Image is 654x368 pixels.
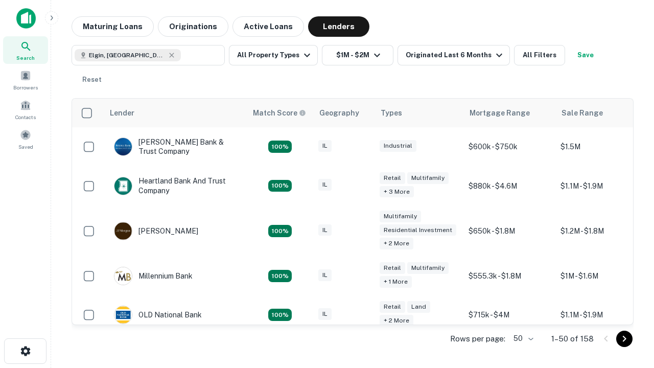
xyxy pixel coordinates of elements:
div: Sale Range [562,107,603,119]
th: Sale Range [555,99,647,127]
div: [PERSON_NAME] Bank & Trust Company [114,137,237,156]
button: Originations [158,16,228,37]
div: Multifamily [407,172,449,184]
h6: Match Score [253,107,304,119]
span: Saved [18,143,33,151]
div: Mortgage Range [470,107,530,119]
button: Maturing Loans [72,16,154,37]
button: Reset [76,70,108,90]
th: Lender [104,99,247,127]
p: 1–50 of 158 [551,333,594,345]
div: Residential Investment [380,224,456,236]
div: Matching Properties: 28, hasApolloMatch: undefined [268,141,292,153]
div: + 1 more [380,276,412,288]
button: Save your search to get updates of matches that match your search criteria. [569,45,602,65]
div: + 3 more [380,186,414,198]
button: All Property Types [229,45,318,65]
a: Saved [3,125,48,153]
span: Elgin, [GEOGRAPHIC_DATA], [GEOGRAPHIC_DATA] [89,51,166,60]
img: capitalize-icon.png [16,8,36,29]
td: $1.1M - $1.9M [555,166,647,205]
img: picture [114,177,132,195]
div: Multifamily [380,211,421,222]
div: Matching Properties: 16, hasApolloMatch: undefined [268,270,292,282]
span: Search [16,54,35,62]
img: picture [114,306,132,324]
span: Borrowers [13,83,38,91]
div: [PERSON_NAME] [114,222,198,240]
div: Lender [110,107,134,119]
div: Millennium Bank [114,267,193,285]
button: Originated Last 6 Months [398,45,510,65]
div: IL [318,224,332,236]
a: Borrowers [3,66,48,94]
button: Go to next page [616,331,633,347]
iframe: Chat Widget [603,286,654,335]
td: $1M - $1.6M [555,257,647,295]
div: Geography [319,107,359,119]
div: Matching Properties: 20, hasApolloMatch: undefined [268,180,292,192]
td: $650k - $1.8M [463,205,555,257]
div: IL [318,308,332,320]
span: Contacts [15,113,36,121]
th: Geography [313,99,375,127]
button: $1M - $2M [322,45,393,65]
div: Multifamily [407,262,449,274]
div: Types [381,107,402,119]
div: Capitalize uses an advanced AI algorithm to match your search with the best lender. The match sco... [253,107,306,119]
div: Matching Properties: 22, hasApolloMatch: undefined [268,309,292,321]
div: IL [318,140,332,152]
div: Retail [380,262,405,274]
div: Originated Last 6 Months [406,49,505,61]
td: $1.5M [555,127,647,166]
a: Search [3,36,48,64]
div: Land [407,301,430,313]
a: Contacts [3,96,48,123]
img: picture [114,138,132,155]
div: IL [318,269,332,281]
td: $555.3k - $1.8M [463,257,555,295]
div: OLD National Bank [114,306,202,324]
div: 50 [509,331,535,346]
div: Industrial [380,140,416,152]
td: $600k - $750k [463,127,555,166]
button: Active Loans [232,16,304,37]
img: picture [114,222,132,240]
th: Mortgage Range [463,99,555,127]
div: + 2 more [380,315,413,327]
img: picture [114,267,132,285]
div: Retail [380,172,405,184]
p: Rows per page: [450,333,505,345]
td: $1.2M - $1.8M [555,205,647,257]
div: Retail [380,301,405,313]
th: Capitalize uses an advanced AI algorithm to match your search with the best lender. The match sco... [247,99,313,127]
div: + 2 more [380,238,413,249]
th: Types [375,99,463,127]
div: IL [318,179,332,191]
td: $1.1M - $1.9M [555,295,647,334]
td: $715k - $4M [463,295,555,334]
div: Matching Properties: 24, hasApolloMatch: undefined [268,225,292,237]
button: All Filters [514,45,565,65]
td: $880k - $4.6M [463,166,555,205]
button: Lenders [308,16,369,37]
div: Heartland Bank And Trust Company [114,176,237,195]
